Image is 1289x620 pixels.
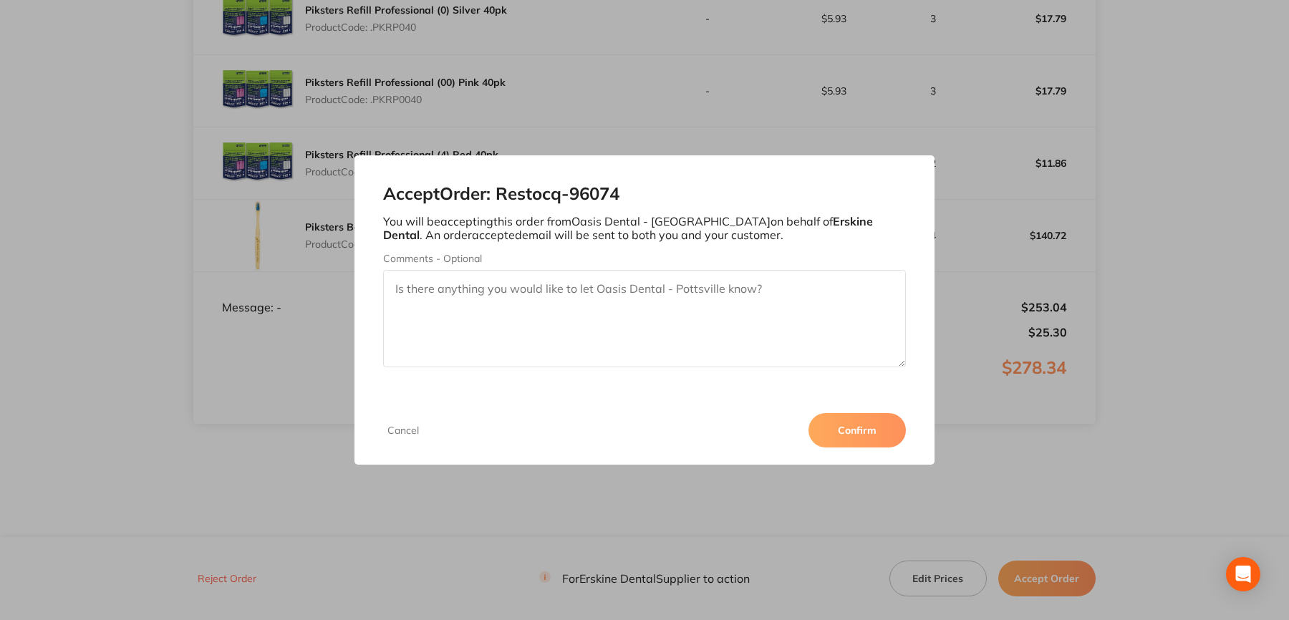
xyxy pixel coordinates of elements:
[1226,557,1260,591] div: Open Intercom Messenger
[383,214,873,241] b: Erskine Dental
[808,413,906,447] button: Confirm
[383,184,906,204] h2: Accept Order: Restocq- 96074
[383,215,906,241] p: You will be accepting this order from Oasis Dental - [GEOGRAPHIC_DATA] on behalf of . An order ac...
[383,253,906,264] label: Comments - Optional
[383,424,423,437] button: Cancel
